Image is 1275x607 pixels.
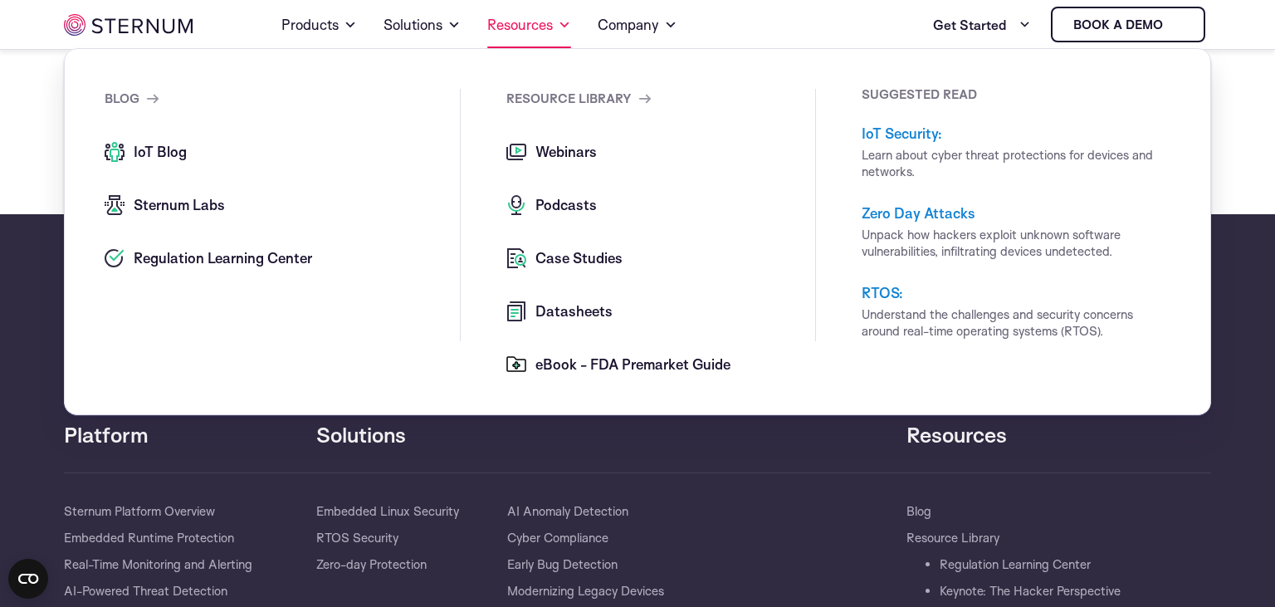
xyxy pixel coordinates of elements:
span: Case Studies [531,248,623,268]
p: SUGGESTED READ [862,89,1167,100]
a: AI-Powered Threat Detection [64,578,227,605]
a: Get Started [933,8,1031,42]
a: Resources [487,2,571,48]
span: eBook - FDA Premarket Guide [531,355,730,374]
a: RTOS Security [316,525,398,551]
a: Solutions [383,2,461,48]
a: Sternum Labs [105,195,460,215]
span: Datasheets [531,301,613,321]
a: Case Studies [506,248,815,268]
button: Open CMP widget [8,559,48,599]
a: IoT Security: [862,125,942,142]
a: Early Bug Detection [507,551,618,578]
h3: Resources [906,421,1207,448]
a: Zero-day Protection [316,551,427,578]
a: IoT Blog [105,142,460,162]
img: sternum iot [1170,18,1183,32]
a: Resource Library [906,525,999,551]
a: Podcasts [506,195,815,215]
a: Zero Day Attacks [862,204,975,222]
h3: Platform [64,421,316,448]
a: blog [105,89,159,109]
a: Embedded Runtime Protection [64,525,234,551]
a: RTOS: [862,284,903,301]
a: Blog [906,498,931,525]
a: Regulation Learning Center [940,551,1091,578]
a: eBook - FDA Premarket Guide [506,355,815,374]
span: IoT Blog [129,142,187,162]
p: Learn about cyber threat protections for devices and networks. [862,147,1167,180]
span: Webinars [531,142,597,162]
span: Resource Library [506,89,632,109]
p: Understand the challenges and security concerns around real-time operating systems (RTOS). [862,306,1167,340]
a: Webinars [506,142,815,162]
span: blog [105,89,139,109]
a: Embedded Linux Security [316,498,459,525]
a: Resource Library [506,89,651,109]
a: Products [281,2,357,48]
a: Book a demo [1051,7,1205,42]
a: Datasheets [506,301,815,321]
a: Modernizing Legacy Devices [507,578,664,605]
img: sternum iot [64,14,193,36]
span: Sternum Labs [129,195,225,215]
a: Sternum Platform Overview [64,498,215,525]
h3: Solutions [316,421,890,448]
a: Keynote: The Hacker Perspective [940,578,1121,605]
span: Podcasts [531,195,597,215]
a: Real-Time Monitoring and Alerting [64,551,252,578]
a: Regulation Learning Center [105,248,460,268]
p: Unpack how hackers exploit unknown software vulnerabilities, infiltrating devices undetected. [862,227,1167,260]
a: Cyber Compliance [507,525,608,551]
a: AI Anomaly Detection [507,498,628,525]
span: Regulation Learning Center [129,248,312,268]
a: Company [598,2,677,48]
